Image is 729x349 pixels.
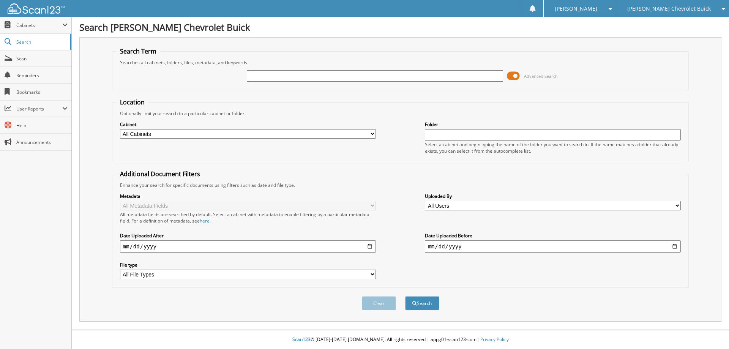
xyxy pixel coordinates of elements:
[16,39,66,45] span: Search
[480,336,509,343] a: Privacy Policy
[405,296,439,310] button: Search
[627,6,711,11] span: [PERSON_NAME] Chevrolet Buick
[120,193,376,199] label: Metadata
[425,121,681,128] label: Folder
[116,59,685,66] div: Searches all cabinets, folders, files, metadata, and keywords
[16,72,68,79] span: Reminders
[16,139,68,145] span: Announcements
[79,21,721,33] h1: Search [PERSON_NAME] Chevrolet Buick
[362,296,396,310] button: Clear
[16,122,68,129] span: Help
[425,193,681,199] label: Uploaded By
[116,182,685,188] div: Enhance your search for specific documents using filters such as date and file type.
[120,240,376,253] input: start
[72,330,729,349] div: © [DATE]-[DATE] [DOMAIN_NAME]. All rights reserved | appg01-scan123-com |
[120,211,376,224] div: All metadata fields are searched by default. Select a cabinet with metadata to enable filtering b...
[16,55,68,62] span: Scan
[8,3,65,14] img: scan123-logo-white.svg
[425,232,681,239] label: Date Uploaded Before
[120,232,376,239] label: Date Uploaded After
[524,73,558,79] span: Advanced Search
[555,6,597,11] span: [PERSON_NAME]
[691,313,729,349] iframe: Chat Widget
[116,47,160,55] legend: Search Term
[16,89,68,95] span: Bookmarks
[16,22,62,28] span: Cabinets
[116,98,148,106] legend: Location
[292,336,311,343] span: Scan123
[116,170,204,178] legend: Additional Document Filters
[120,262,376,268] label: File type
[120,121,376,128] label: Cabinet
[425,141,681,154] div: Select a cabinet and begin typing the name of the folder you want to search in. If the name match...
[16,106,62,112] span: User Reports
[116,110,685,117] div: Optionally limit your search to a particular cabinet or folder
[425,240,681,253] input: end
[200,218,210,224] a: here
